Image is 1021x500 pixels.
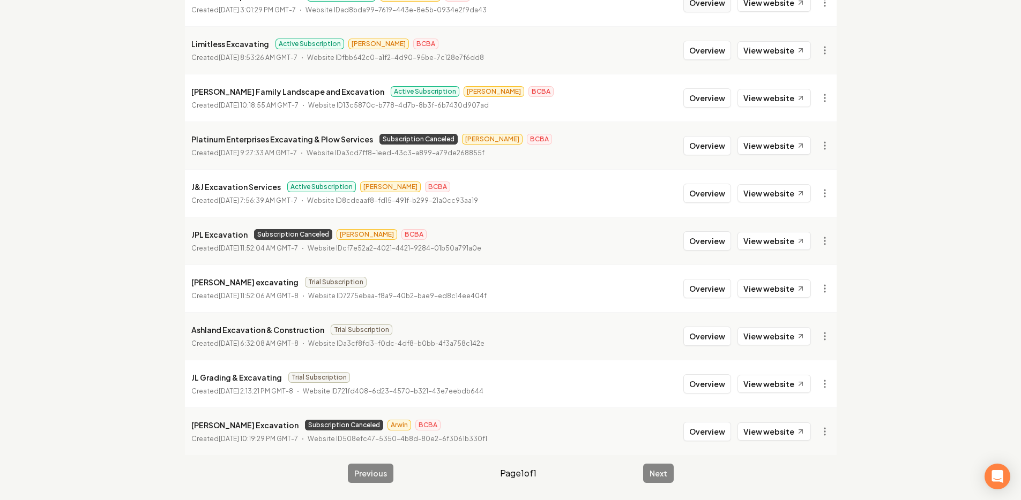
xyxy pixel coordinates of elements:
p: Website ID 721fd408-6d23-4570-b321-43e7eebdb644 [303,386,483,397]
a: View website [737,279,811,298]
p: Created [191,386,293,397]
button: Overview [683,184,731,203]
p: Created [191,5,296,16]
p: Platinum Enterprises Excavating & Plow Services [191,133,373,146]
time: [DATE] 3:01:29 PM GMT-7 [219,6,296,14]
span: Subscription Canceled [254,229,332,240]
time: [DATE] 6:32:08 AM GMT-8 [219,339,299,347]
p: JL Grading & Excavating [191,371,282,384]
button: Overview [683,136,731,155]
p: JPL Excavation [191,228,248,241]
p: Created [191,52,297,63]
a: View website [737,375,811,393]
button: Overview [683,88,731,108]
button: Overview [683,422,731,441]
p: Website ID ad8bda99-7619-443e-8e5b-0934e2f9da43 [305,5,487,16]
span: Trial Subscription [331,324,392,335]
p: Website ID a3cf8fd3-f0dc-4df8-b0bb-4f3a758c142e [308,338,485,349]
time: [DATE] 10:19:29 PM GMT-7 [219,435,298,443]
p: Website ID 7275ebaa-f8a9-40b2-bae9-ed8c14ee404f [308,291,487,301]
p: Created [191,195,297,206]
p: [PERSON_NAME] Family Landscape and Excavation [191,85,384,98]
p: [PERSON_NAME] excavating [191,276,299,289]
p: Website ID 13c5870c-b778-4d7b-8b3f-6b7430d907ad [308,100,489,111]
button: Overview [683,231,731,251]
span: BCBA [528,86,554,97]
span: [PERSON_NAME] [462,134,523,145]
p: Created [191,100,299,111]
time: [DATE] 10:18:55 AM GMT-7 [219,101,299,109]
span: Trial Subscription [305,277,367,287]
a: View website [737,137,811,155]
a: View website [737,184,811,202]
span: BCBA [527,134,552,145]
p: Created [191,243,298,254]
a: View website [737,232,811,250]
time: [DATE] 7:56:39 AM GMT-7 [219,196,297,204]
button: Overview [683,279,731,298]
p: [PERSON_NAME] Excavation [191,419,299,431]
span: BCBA [413,39,438,49]
button: Overview [683,374,731,393]
p: Website ID cf7e52a2-4021-4421-9284-01b50a791a0e [308,243,481,254]
p: Created [191,338,299,349]
p: Website ID a3cd7ff8-1eed-43c3-a899-a79de268855f [307,148,485,158]
p: Created [191,148,297,158]
span: [PERSON_NAME] [348,39,409,49]
span: Subscription Canceled [379,134,458,145]
span: [PERSON_NAME] [337,229,397,240]
span: BCBA [401,229,427,240]
time: [DATE] 2:13:21 PM GMT-8 [219,387,293,395]
span: [PERSON_NAME] [464,86,524,97]
p: Created [191,434,298,444]
a: View website [737,89,811,107]
span: [PERSON_NAME] [360,181,421,192]
div: Open Intercom Messenger [985,464,1010,489]
a: View website [737,327,811,345]
time: [DATE] 11:52:04 AM GMT-7 [219,244,298,252]
span: BCBA [415,420,441,430]
span: Arwin [387,420,411,430]
span: Active Subscription [287,181,356,192]
a: View website [737,422,811,441]
p: Limitless Excavating [191,37,269,50]
time: [DATE] 9:27:33 AM GMT-7 [219,149,297,157]
button: Overview [683,327,731,346]
p: Ashland Excavation & Construction [191,323,324,336]
span: BCBA [425,181,450,192]
p: Website ID 8cdeaaf8-fd15-491f-b299-21a0cc93aa19 [307,195,478,206]
p: Created [191,291,299,301]
time: [DATE] 11:52:06 AM GMT-8 [219,292,299,300]
button: Overview [683,41,731,60]
span: Active Subscription [391,86,459,97]
span: Page 1 of 1 [500,467,536,480]
time: [DATE] 8:53:26 AM GMT-7 [219,54,297,62]
span: Trial Subscription [288,372,350,383]
span: Active Subscription [275,39,344,49]
p: Website ID 508efc47-5350-4b8d-80e2-6f3061b330f1 [308,434,487,444]
p: Website ID fbb642c0-a1f2-4d90-95be-7c128e7f6dd8 [307,52,484,63]
a: View website [737,41,811,59]
p: J&J Excavation Services [191,180,281,193]
span: Subscription Canceled [305,420,383,430]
